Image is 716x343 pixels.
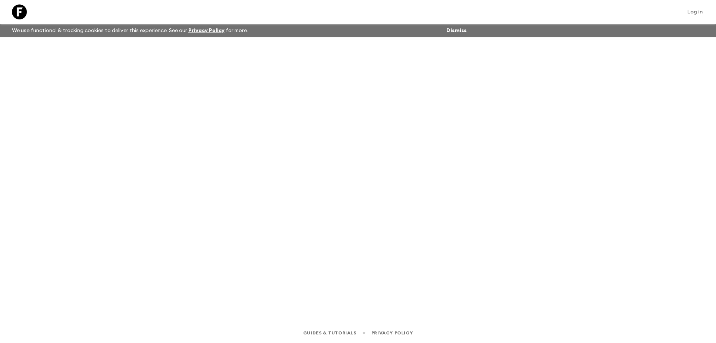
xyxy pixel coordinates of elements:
a: Log in [683,7,707,17]
a: Privacy Policy [371,329,413,337]
a: Guides & Tutorials [303,329,357,337]
button: Dismiss [445,25,468,36]
a: Privacy Policy [188,28,224,33]
p: We use functional & tracking cookies to deliver this experience. See our for more. [9,24,251,37]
